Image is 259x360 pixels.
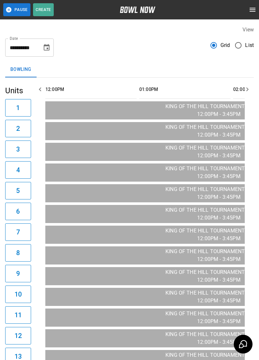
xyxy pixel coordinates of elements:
[15,310,22,320] h6: 11
[245,41,254,49] span: List
[139,80,231,99] th: 01:00PM
[16,227,20,237] h6: 7
[5,265,31,282] button: 9
[16,248,20,258] h6: 8
[5,327,31,344] button: 12
[5,120,31,137] button: 2
[5,244,31,262] button: 8
[15,331,22,341] h6: 12
[5,85,31,96] h5: Units
[16,206,20,217] h6: 6
[33,3,54,16] button: Create
[16,123,20,134] h6: 2
[16,165,20,175] h6: 4
[5,141,31,158] button: 3
[5,203,31,220] button: 6
[15,289,22,299] h6: 10
[16,186,20,196] h6: 5
[40,41,53,54] button: Choose date, selected date is Sep 6, 2025
[5,286,31,303] button: 10
[16,103,20,113] h6: 1
[5,223,31,241] button: 7
[45,80,137,99] th: 12:00PM
[5,161,31,179] button: 4
[120,6,155,13] img: logo
[246,3,259,16] button: open drawer
[3,3,30,16] button: Pause
[5,182,31,199] button: 5
[242,27,254,33] label: View
[5,62,37,77] button: Bowling
[5,62,254,77] div: inventory tabs
[5,99,31,117] button: 1
[16,144,20,154] h6: 3
[220,41,230,49] span: Grid
[5,306,31,324] button: 11
[16,268,20,279] h6: 9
